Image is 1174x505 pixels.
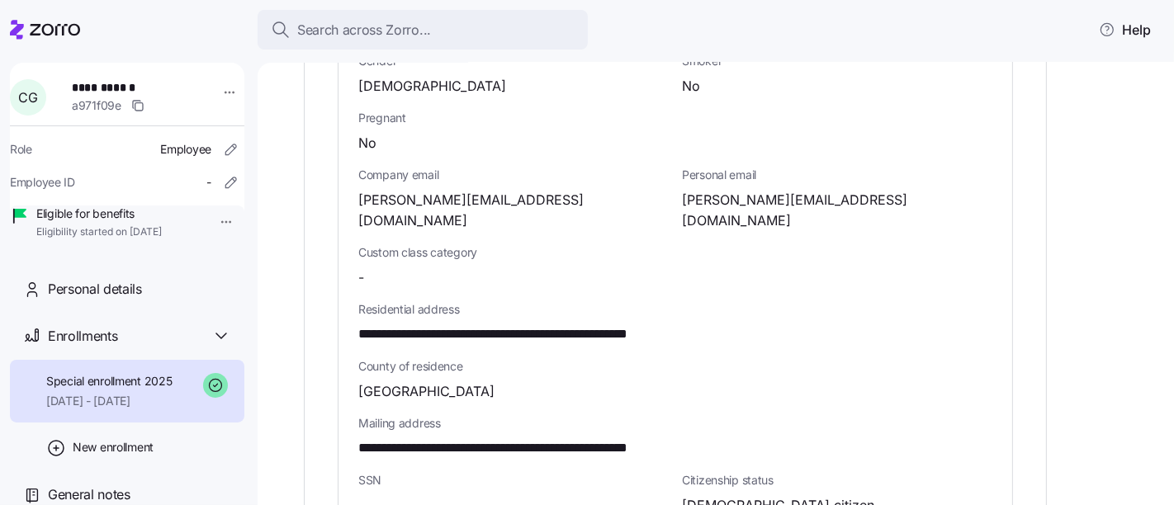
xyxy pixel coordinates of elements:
[36,225,162,239] span: Eligibility started on [DATE]
[682,190,992,231] span: [PERSON_NAME][EMAIL_ADDRESS][DOMAIN_NAME]
[10,174,75,191] span: Employee ID
[358,267,364,288] span: -
[358,110,992,126] span: Pregnant
[10,141,32,158] span: Role
[72,97,121,114] span: a971f09e
[358,190,669,231] span: [PERSON_NAME][EMAIL_ADDRESS][DOMAIN_NAME]
[682,167,992,183] span: Personal email
[48,326,117,347] span: Enrollments
[1099,20,1151,40] span: Help
[36,205,162,222] span: Eligible for benefits
[682,472,992,488] span: Citizenship status
[46,373,173,389] span: Special enrollment 2025
[358,358,992,375] span: County of residence
[1086,13,1164,46] button: Help
[206,174,211,191] span: -
[18,91,37,104] span: C G
[358,167,669,183] span: Company email
[258,10,588,50] button: Search across Zorro...
[358,415,992,432] span: Mailing address
[358,301,992,318] span: Residential address
[358,472,669,488] span: SSN
[358,133,376,153] span: No
[358,381,495,402] span: [GEOGRAPHIC_DATA]
[46,393,173,409] span: [DATE] - [DATE]
[48,279,142,300] span: Personal details
[73,439,154,455] span: New enrollment
[358,244,669,261] span: Custom class category
[682,76,700,97] span: No
[358,76,506,97] span: [DEMOGRAPHIC_DATA]
[160,141,211,158] span: Employee
[48,484,130,505] span: General notes
[297,20,431,40] span: Search across Zorro...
